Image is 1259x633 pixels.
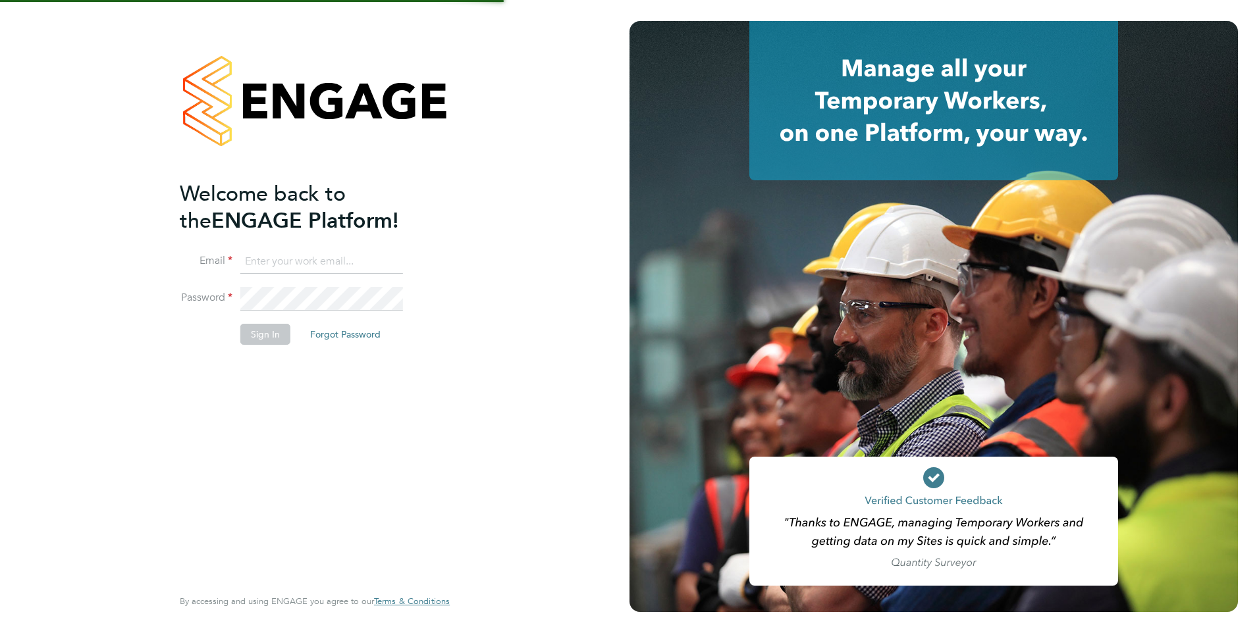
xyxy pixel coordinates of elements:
span: Welcome back to the [180,181,346,234]
span: By accessing and using ENGAGE you agree to our [180,595,450,607]
button: Sign In [240,324,290,345]
button: Forgot Password [300,324,391,345]
a: Terms & Conditions [374,596,450,607]
label: Email [180,254,232,268]
h2: ENGAGE Platform! [180,180,437,234]
label: Password [180,291,232,305]
span: Terms & Conditions [374,595,450,607]
input: Enter your work email... [240,250,403,274]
